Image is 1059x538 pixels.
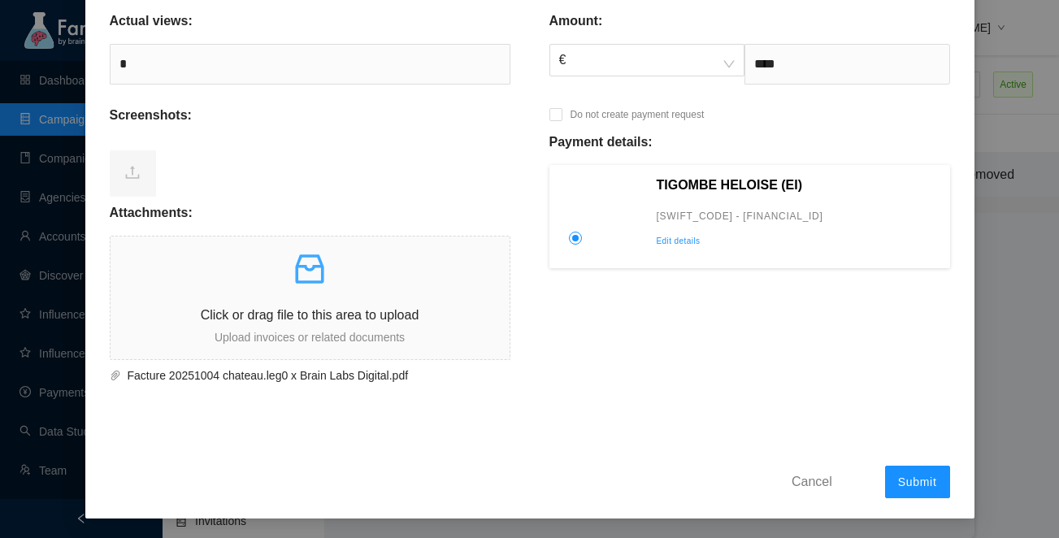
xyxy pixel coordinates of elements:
span: Facture 20251004 chateau.leg0 x Brain Labs Digital.pdf [121,367,491,384]
span: € [559,45,735,76]
p: Upload invoices or related documents [111,328,510,346]
p: Attachments: [110,203,193,223]
p: Payment details: [549,132,653,152]
p: Amount: [549,11,603,31]
p: TIGOMBE HELOISE (EI) [657,176,940,195]
button: Cancel [779,468,844,494]
p: Edit details [657,234,940,249]
p: Actual views: [110,11,193,31]
span: Submit [898,475,937,488]
span: upload [124,164,141,180]
button: Submit [885,466,950,498]
p: Do not create payment request [571,106,705,123]
p: [SWIFT_CODE] - [FINANCIAL_ID] [657,208,940,224]
span: Cancel [792,471,832,492]
span: inboxClick or drag file to this area to uploadUpload invoices or related documents [111,236,510,359]
p: Screenshots: [110,106,192,125]
span: inbox [290,249,329,289]
p: Click or drag file to this area to upload [111,305,510,325]
span: paper-clip [110,370,121,381]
